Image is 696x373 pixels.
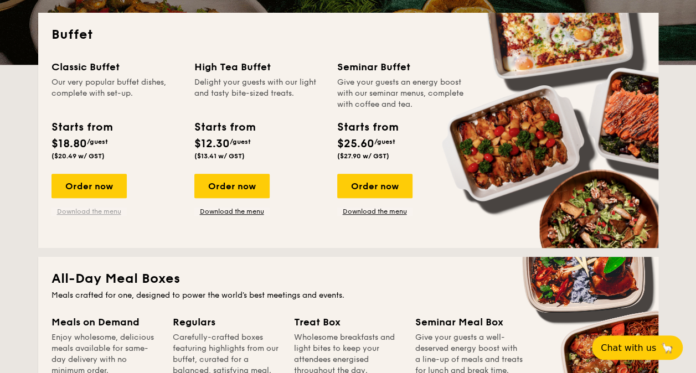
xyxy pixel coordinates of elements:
span: /guest [230,138,251,146]
span: ($27.90 w/ GST) [337,152,389,160]
div: Order now [194,174,270,198]
span: /guest [87,138,108,146]
div: Starts from [194,119,255,136]
span: $12.30 [194,137,230,151]
h2: All-Day Meal Boxes [51,270,645,288]
div: Regulars [173,314,281,330]
div: Delight your guests with our light and tasty bite-sized treats. [194,77,324,110]
h2: Buffet [51,26,645,44]
div: Starts from [51,119,112,136]
div: Our very popular buffet dishes, complete with set-up. [51,77,181,110]
span: ($20.49 w/ GST) [51,152,105,160]
span: /guest [374,138,395,146]
div: Meals on Demand [51,314,159,330]
div: Give your guests an energy boost with our seminar menus, complete with coffee and tea. [337,77,467,110]
div: Seminar Meal Box [415,314,523,330]
div: Classic Buffet [51,59,181,75]
button: Chat with us🦙 [592,335,683,360]
div: Starts from [337,119,398,136]
span: 🦙 [661,341,674,354]
a: Download the menu [51,207,127,216]
div: Treat Box [294,314,402,330]
a: Download the menu [194,207,270,216]
a: Download the menu [337,207,413,216]
span: $25.60 [337,137,374,151]
div: Order now [51,174,127,198]
span: Chat with us [601,343,656,353]
span: ($13.41 w/ GST) [194,152,245,160]
span: $18.80 [51,137,87,151]
div: Order now [337,174,413,198]
div: High Tea Buffet [194,59,324,75]
div: Meals crafted for one, designed to power the world's best meetings and events. [51,290,645,301]
div: Seminar Buffet [337,59,467,75]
